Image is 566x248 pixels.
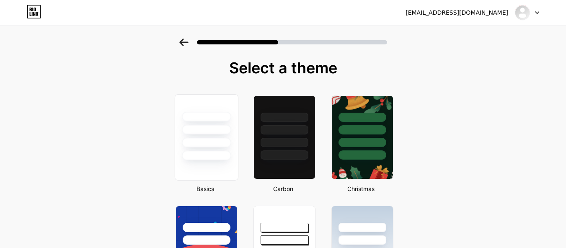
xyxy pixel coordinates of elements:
div: Carbon [251,184,315,193]
div: [EMAIL_ADDRESS][DOMAIN_NAME] [406,8,508,17]
div: Christmas [329,184,393,193]
div: Basics [173,184,238,193]
div: Select a theme [172,59,394,76]
img: Cristar Window Fashion [514,5,530,21]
